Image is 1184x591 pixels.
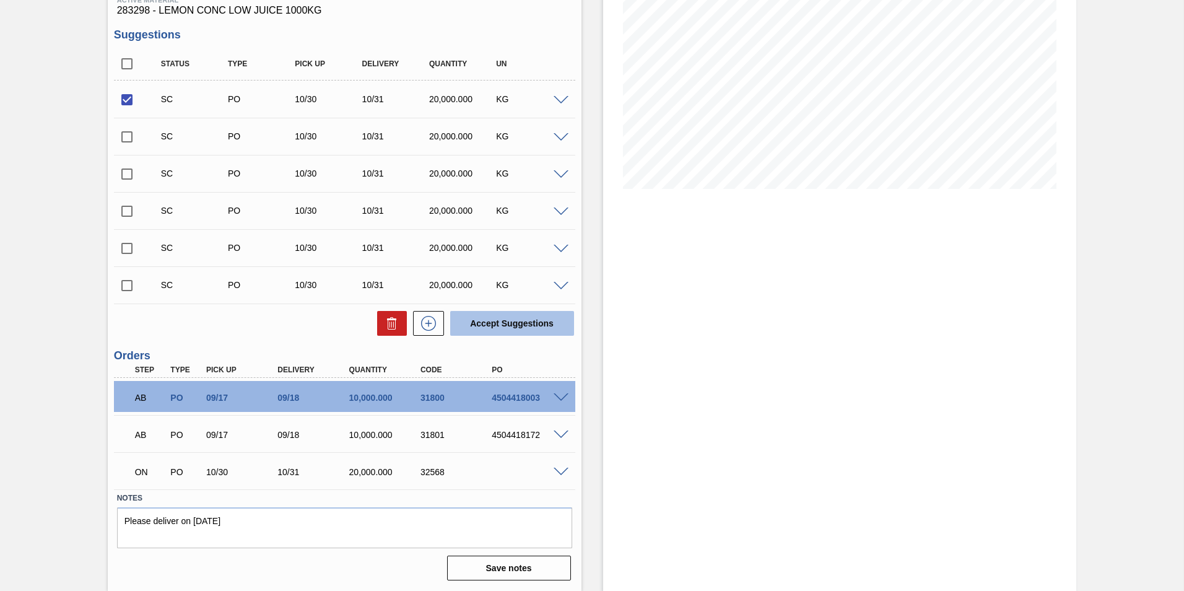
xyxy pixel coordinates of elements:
[493,280,568,290] div: KG
[114,28,575,42] h3: Suggestions
[274,366,354,374] div: Delivery
[158,243,233,253] div: Suggestion Created
[292,94,367,104] div: 10/30/2025
[359,280,434,290] div: 10/31/2025
[359,169,434,178] div: 10/31/2025
[359,59,434,68] div: Delivery
[292,243,367,253] div: 10/30/2025
[417,430,497,440] div: 31801
[292,131,367,141] div: 10/30/2025
[158,131,233,141] div: Suggestion Created
[426,131,501,141] div: 20,000.000
[493,59,568,68] div: UN
[225,280,300,290] div: Purchase order
[167,393,204,403] div: Purchase order
[444,310,575,337] div: Accept Suggestions
[359,206,434,216] div: 10/31/2025
[135,467,166,477] p: ON
[132,366,169,374] div: Step
[158,169,233,178] div: Suggestion Created
[426,243,501,253] div: 20,000.000
[167,430,204,440] div: Purchase order
[346,467,426,477] div: 20,000.000
[203,467,283,477] div: 10/30/2025
[493,131,568,141] div: KG
[450,311,574,336] button: Accept Suggestions
[167,366,204,374] div: Type
[426,169,501,178] div: 20,000.000
[135,430,166,440] p: AB
[489,366,568,374] div: PO
[203,366,283,374] div: Pick up
[117,489,572,507] label: Notes
[274,430,354,440] div: 09/18/2025
[114,349,575,362] h3: Orders
[359,243,434,253] div: 10/31/2025
[417,366,497,374] div: Code
[292,169,367,178] div: 10/30/2025
[426,94,501,104] div: 20,000.000
[493,206,568,216] div: KG
[225,169,300,178] div: Purchase order
[426,59,501,68] div: Quantity
[158,59,233,68] div: Status
[417,393,497,403] div: 31800
[426,206,501,216] div: 20,000.000
[417,467,497,477] div: 32568
[225,59,300,68] div: Type
[493,169,568,178] div: KG
[225,94,300,104] div: Purchase order
[493,94,568,104] div: KG
[203,393,283,403] div: 09/17/2025
[135,393,166,403] p: AB
[117,507,572,548] textarea: Please deliver on [DATE]
[346,366,426,374] div: Quantity
[346,430,426,440] div: 10,000.000
[489,430,568,440] div: 4504418172
[346,393,426,403] div: 10,000.000
[359,94,434,104] div: 10/31/2025
[359,131,434,141] div: 10/31/2025
[132,421,169,449] div: Awaiting Billing
[292,280,367,290] div: 10/30/2025
[132,384,169,411] div: Awaiting Billing
[225,243,300,253] div: Purchase order
[225,206,300,216] div: Purchase order
[489,393,568,403] div: 4504418003
[426,280,501,290] div: 20,000.000
[407,311,444,336] div: New suggestion
[203,430,283,440] div: 09/17/2025
[447,556,571,580] button: Save notes
[292,206,367,216] div: 10/30/2025
[274,393,354,403] div: 09/18/2025
[132,458,169,486] div: Negotiating Order
[274,467,354,477] div: 10/31/2025
[225,131,300,141] div: Purchase order
[158,206,233,216] div: Suggestion Created
[292,59,367,68] div: Pick up
[158,280,233,290] div: Suggestion Created
[158,94,233,104] div: Suggestion Created
[371,311,407,336] div: Delete Suggestions
[167,467,204,477] div: Purchase order
[493,243,568,253] div: KG
[117,5,572,16] span: 283298 - LEMON CONC LOW JUICE 1000KG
